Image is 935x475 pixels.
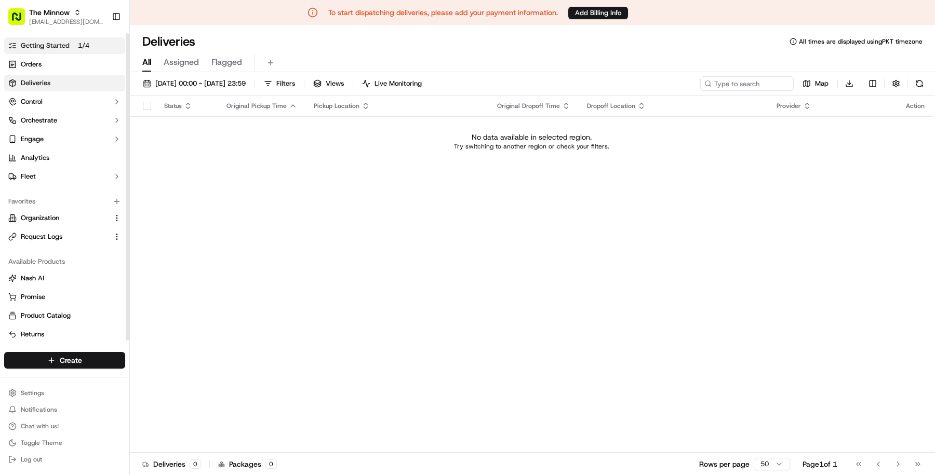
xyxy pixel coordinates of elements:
button: Promise [4,289,125,305]
span: Dropoff Location [587,102,635,110]
button: Request Logs [4,228,125,245]
span: Provider [777,102,801,110]
button: The Minnow[EMAIL_ADDRESS][DOMAIN_NAME] [4,4,108,29]
span: Filters [276,79,295,88]
button: Notifications [4,402,125,417]
button: Control [4,93,125,110]
span: Live Monitoring [375,79,422,88]
button: Add Billing Info [568,7,628,19]
button: [EMAIL_ADDRESS][DOMAIN_NAME] [29,18,103,26]
button: Views [309,76,349,91]
span: Settings [21,389,44,397]
div: Page 1 of 1 [803,459,837,469]
span: All times are displayed using PKT timezone [799,37,923,46]
div: Favorites [4,193,125,210]
p: Rows per page [699,459,750,469]
span: Original Pickup Time [226,102,287,110]
div: Packages [218,459,277,469]
span: Analytics [21,153,49,162]
a: Powered byPylon [73,36,126,44]
a: Analytics [4,150,125,166]
a: Add Billing Info [568,6,628,19]
span: All [142,56,151,69]
div: 0 [265,459,277,469]
a: Organization [8,213,109,223]
span: Create [60,355,82,365]
span: Nash AI [21,274,44,283]
a: Request Logs [8,232,109,241]
button: Map [798,76,833,91]
button: Log out [4,452,125,467]
p: Try switching to another region or check your filters. [454,142,609,151]
button: Create [4,352,125,369]
p: No data available in selected region. [472,132,592,142]
span: Orchestrate [21,116,57,125]
span: Map [815,79,829,88]
button: [DATE] 00:00 - [DATE] 23:59 [138,76,250,91]
span: Assigned [164,56,199,69]
span: Orders [21,60,42,69]
span: Getting Started [21,41,70,50]
span: Deliveries [21,78,50,88]
button: Live Monitoring [357,76,426,91]
a: Nash AI [8,274,121,283]
button: Organization [4,210,125,226]
button: Chat with us! [4,419,125,433]
a: Returns [8,330,121,339]
span: Promise [21,292,45,302]
button: Filters [259,76,300,91]
span: Fleet [21,172,36,181]
p: 1 / 4 [74,40,94,51]
h1: Deliveries [142,33,195,50]
a: Deliveries [4,75,125,91]
a: Promise [8,292,121,302]
span: Control [21,97,43,106]
button: Product Catalog [4,307,125,324]
button: Toggle Theme [4,436,125,450]
span: Pylon [103,36,126,44]
div: Deliveries [142,459,201,469]
div: Action [906,102,925,110]
a: Getting Started1/4 [4,37,125,54]
span: Product Catalog [21,311,71,320]
span: Flagged [211,56,242,69]
span: Request Logs [21,232,62,241]
button: Settings [4,386,125,400]
span: Engage [21,134,44,144]
span: Toggle Theme [21,439,62,447]
span: Original Dropoff Time [497,102,560,110]
span: Returns [21,330,44,339]
span: Status [164,102,182,110]
p: To start dispatching deliveries, please add your payment information. [328,7,558,18]
span: Views [326,79,344,88]
span: Chat with us! [21,422,59,430]
div: Available Products [4,253,125,270]
span: Log out [21,455,42,464]
button: The Minnow [29,7,70,18]
button: Engage [4,131,125,147]
a: Orders [4,56,125,73]
span: Pickup Location [314,102,359,110]
button: Refresh [912,76,927,91]
span: Notifications [21,405,57,414]
div: 0 [190,459,201,469]
button: Orchestrate [4,112,125,129]
button: Nash AI [4,270,125,287]
button: Fleet [4,168,125,185]
span: Organization [21,213,59,223]
button: Returns [4,326,125,343]
input: Type to search [700,76,794,91]
a: Product Catalog [8,311,121,320]
span: [DATE] 00:00 - [DATE] 23:59 [155,79,246,88]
